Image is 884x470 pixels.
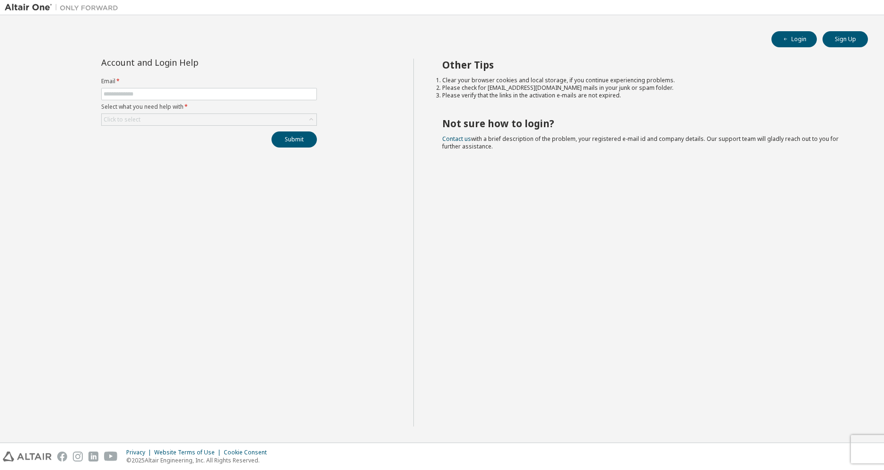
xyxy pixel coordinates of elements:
[271,131,317,148] button: Submit
[442,59,851,71] h2: Other Tips
[442,77,851,84] li: Clear your browser cookies and local storage, if you continue experiencing problems.
[57,452,67,461] img: facebook.svg
[3,452,52,461] img: altair_logo.svg
[126,449,154,456] div: Privacy
[102,114,316,125] div: Click to select
[823,31,868,47] button: Sign Up
[442,92,851,99] li: Please verify that the links in the activation e-mails are not expired.
[104,116,140,123] div: Click to select
[104,452,118,461] img: youtube.svg
[442,135,471,143] a: Contact us
[442,117,851,130] h2: Not sure how to login?
[101,59,274,66] div: Account and Login Help
[224,449,272,456] div: Cookie Consent
[101,78,317,85] label: Email
[5,3,123,12] img: Altair One
[101,103,317,111] label: Select what you need help with
[771,31,817,47] button: Login
[154,449,224,456] div: Website Terms of Use
[73,452,83,461] img: instagram.svg
[442,135,839,150] span: with a brief description of the problem, your registered e-mail id and company details. Our suppo...
[442,84,851,92] li: Please check for [EMAIL_ADDRESS][DOMAIN_NAME] mails in your junk or spam folder.
[88,452,98,461] img: linkedin.svg
[126,456,272,464] p: © 2025 Altair Engineering, Inc. All Rights Reserved.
